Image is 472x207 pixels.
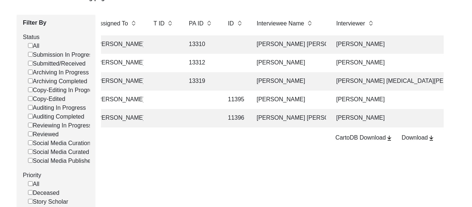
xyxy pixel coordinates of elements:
[185,72,218,91] td: 13319
[28,105,33,110] input: Auditing In Progress
[28,197,68,206] label: Story Scholar
[28,70,33,74] input: Archiving In Progress
[92,91,143,109] td: [PERSON_NAME]
[28,43,33,48] input: All
[335,133,393,142] div: CartoDB Download
[368,19,373,27] img: sort-button.png
[28,190,33,195] input: Deceased
[206,19,211,27] img: sort-button.png
[402,133,435,142] div: Download
[332,35,461,54] td: [PERSON_NAME]
[332,109,461,127] td: [PERSON_NAME]
[228,19,234,28] label: ID
[28,148,89,157] label: Social Media Curated
[252,54,326,72] td: [PERSON_NAME]
[28,61,33,66] input: Submitted/Received
[189,19,204,28] label: PA ID
[92,35,143,54] td: [PERSON_NAME]
[252,109,326,127] td: [PERSON_NAME] [PERSON_NAME]
[28,189,59,197] label: Deceased
[28,199,33,204] input: Story Scholar
[332,54,461,72] td: [PERSON_NAME]
[154,19,165,28] label: T ID
[28,59,85,68] label: Submitted/Received
[28,112,84,121] label: Auditing Completed
[28,52,33,57] input: Submission In Progress
[28,121,92,130] label: Reviewing In Progress
[23,171,90,180] label: Priority
[28,78,33,83] input: Archiving Completed
[28,42,39,50] label: All
[332,72,461,91] td: [PERSON_NAME] [MEDICAL_DATA][PERSON_NAME]
[28,181,33,186] input: All
[252,91,326,109] td: [PERSON_NAME]
[28,123,33,127] input: Reviewing In Progress
[28,95,65,103] label: Copy-Edited
[28,130,59,139] label: Reviewed
[252,72,326,91] td: [PERSON_NAME]
[252,35,326,54] td: [PERSON_NAME] [PERSON_NAME]
[185,35,218,54] td: 13310
[92,109,143,127] td: [PERSON_NAME]
[28,131,33,136] input: Reviewed
[23,33,90,42] label: Status
[28,139,122,148] label: Social Media Curation In Progress
[92,72,143,91] td: [PERSON_NAME]
[386,135,393,141] img: download-button.png
[28,86,98,95] label: Copy-Editing In Progress
[92,54,143,72] td: [PERSON_NAME]
[237,19,242,27] img: sort-button.png
[28,87,33,92] input: Copy-Editing In Progress
[28,180,39,189] label: All
[336,19,365,28] label: Interviewer
[28,103,86,112] label: Auditing In Progress
[167,19,172,27] img: sort-button.png
[28,140,33,145] input: Social Media Curation In Progress
[28,114,33,119] input: Auditing Completed
[224,91,247,109] td: 11395
[428,135,435,141] img: download-button.png
[28,158,33,163] input: Social Media Published
[28,157,94,165] label: Social Media Published
[257,19,304,28] label: Interviewee Name
[131,19,136,27] img: sort-button.png
[185,54,218,72] td: 13312
[23,18,90,27] label: Filter By
[28,68,89,77] label: Archiving In Progress
[332,91,461,109] td: [PERSON_NAME]
[224,109,247,127] td: 11396
[307,19,312,27] img: sort-button.png
[28,149,33,154] input: Social Media Curated
[28,50,95,59] label: Submission In Progress
[28,77,87,86] label: Archiving Completed
[28,96,33,101] input: Copy-Edited
[96,19,128,28] label: Assigned To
